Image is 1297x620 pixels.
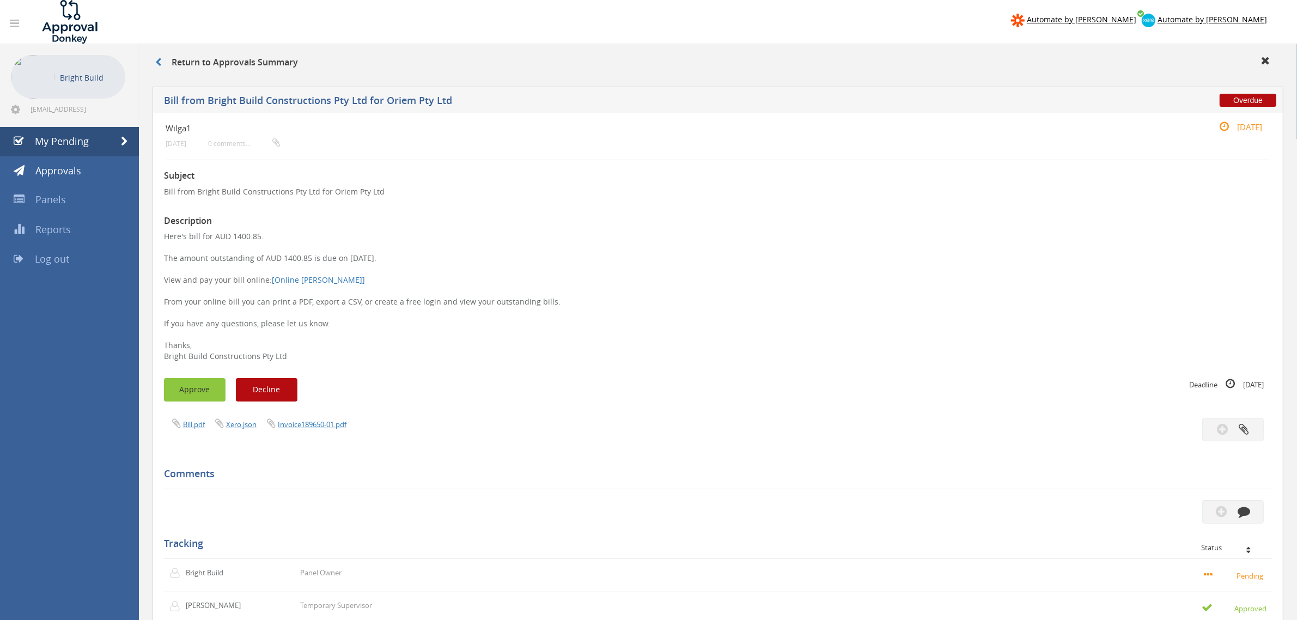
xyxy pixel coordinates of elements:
[35,135,89,148] span: My Pending
[272,275,365,285] a: [Online [PERSON_NAME]]
[35,252,69,265] span: Log out
[164,469,1264,479] h5: Comments
[300,568,342,578] p: Panel Owner
[186,568,248,578] p: Bright Build
[1201,544,1264,551] div: Status
[31,105,123,113] span: [EMAIL_ADDRESS][DOMAIN_NAME]
[155,58,298,68] h3: Return to Approvals Summary
[183,420,205,429] a: Bill.pdf
[1208,121,1262,133] small: [DATE]
[1189,378,1264,390] small: Deadline [DATE]
[1202,602,1266,614] small: Approved
[164,171,1272,181] h3: Subject
[1220,94,1276,107] span: Overdue
[164,95,941,109] h5: Bill from Bright Build Constructions Pty Ltd for Oriem Pty Ltd
[169,568,186,579] img: user-icon.png
[35,193,66,206] span: Panels
[164,186,1272,197] p: Bill from Bright Build Constructions Pty Ltd for Oriem Pty Ltd
[164,216,1272,226] h3: Description
[1027,14,1136,25] span: Automate by [PERSON_NAME]
[35,164,81,177] span: Approvals
[226,420,257,429] a: Xero.json
[35,223,71,236] span: Reports
[186,600,248,611] p: [PERSON_NAME]
[1158,14,1267,25] span: Automate by [PERSON_NAME]
[164,378,226,402] button: Approve
[164,538,1264,549] h5: Tracking
[1011,14,1025,27] img: zapier-logomark.png
[166,139,186,148] small: [DATE]
[1142,14,1155,27] img: xero-logo.png
[166,124,1086,133] h4: Wilga1
[164,231,1272,362] p: Here's bill for AUD 1400.85. The amount outstanding of AUD 1400.85 is due on [DATE]. View and pay...
[278,420,346,429] a: Invoice189650-01.pdf
[236,378,297,402] button: Decline
[60,71,120,84] p: Bright Build
[208,139,280,148] small: 0 comments...
[1204,569,1266,581] small: Pending
[300,600,372,611] p: Temporary Supervisor
[169,601,186,612] img: user-icon.png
